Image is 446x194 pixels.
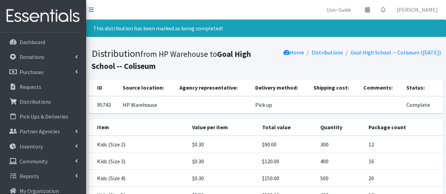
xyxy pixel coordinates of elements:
[316,119,364,136] th: Quantity
[3,35,83,49] a: Dashboard
[251,96,309,113] td: Pick up
[351,49,441,56] a: Goal High School -- Coliseum ([DATE])
[20,69,44,75] p: Purchases
[283,49,304,56] a: Home
[251,79,309,96] th: Delivery method:
[188,136,258,153] td: $0.30
[89,119,188,136] th: Item
[316,170,364,187] td: 500
[89,96,119,113] td: 95743
[92,49,251,71] small: from HP Warehouse to
[89,136,188,153] td: Kids (Size 2)
[20,83,41,90] p: Requests
[3,80,83,94] a: Requests
[20,113,68,120] p: Pick Ups & Deliveries
[258,170,317,187] td: $150.00
[92,48,264,71] h1: Distribution
[258,136,317,153] td: $90.00
[3,95,83,109] a: Distributions
[312,49,343,56] a: Distributions
[391,3,443,17] a: [PERSON_NAME]
[86,20,446,37] div: This distribution has been marked as being completed!
[20,158,48,165] p: Community
[3,124,83,138] a: Partner Agencies
[364,153,444,170] td: 16
[3,50,83,64] a: Donations
[20,143,43,150] p: Inventory
[3,140,83,153] a: Inventory
[3,169,83,183] a: Reports
[321,3,357,17] a: User Guide
[20,39,45,45] p: Dashboard
[364,136,444,153] td: 12
[258,119,317,136] th: Total value
[188,170,258,187] td: $0.30
[118,79,175,96] th: Source location:
[359,79,402,96] th: Comments:
[3,4,83,28] img: HumanEssentials
[89,79,119,96] th: ID
[20,98,51,105] p: Distributions
[3,110,83,123] a: Pick Ups & Deliveries
[3,154,83,168] a: Community
[20,173,39,180] p: Reports
[20,128,60,135] p: Partner Agencies
[309,79,359,96] th: Shipping cost:
[89,170,188,187] td: Kids (Size 4)
[402,96,444,113] td: Complete
[118,96,175,113] td: HP Warehouse
[316,136,364,153] td: 300
[188,119,258,136] th: Value per item
[258,153,317,170] td: $120.00
[175,79,251,96] th: Agency representative:
[364,119,444,136] th: Package count
[20,53,44,60] p: Donations
[89,153,188,170] td: Kids (Size 3)
[316,153,364,170] td: 400
[188,153,258,170] td: $0.30
[364,170,444,187] td: 20
[3,65,83,79] a: Purchases
[92,49,251,71] b: Goal High School -- Coliseum
[402,79,444,96] th: Status:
